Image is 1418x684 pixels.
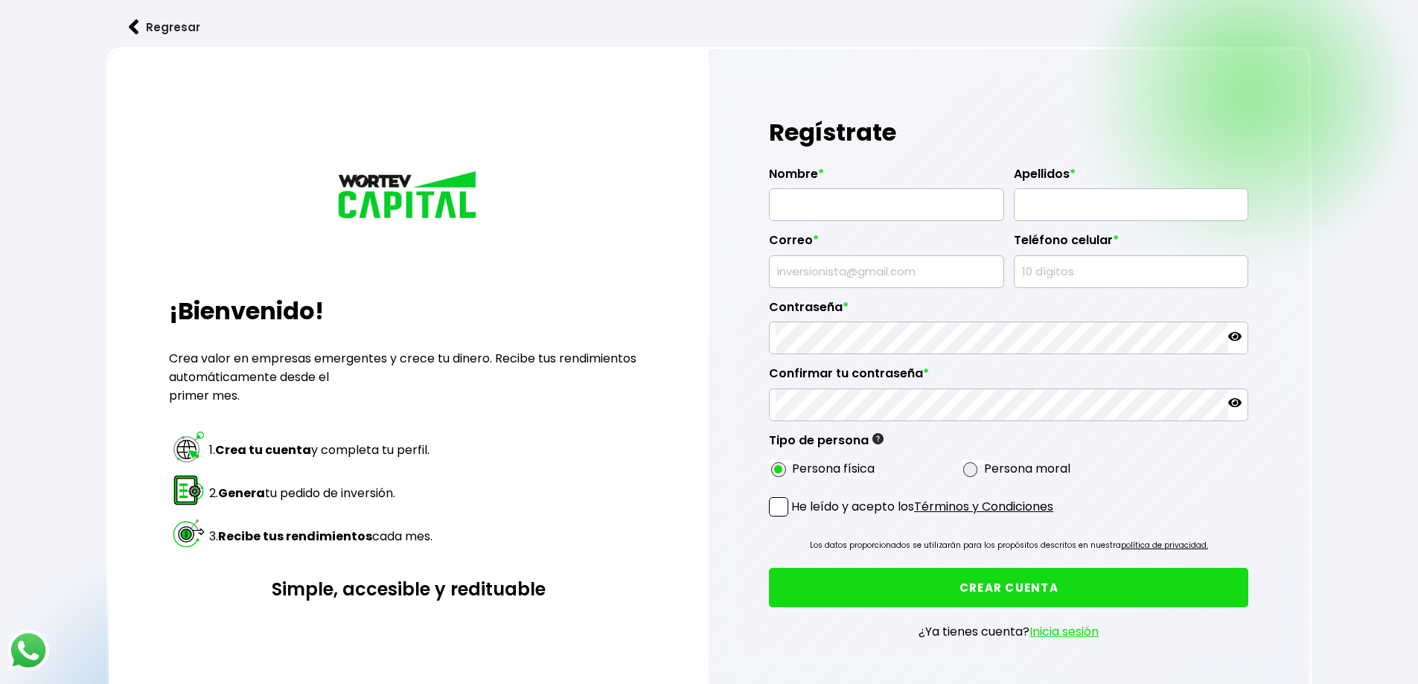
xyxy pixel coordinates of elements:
[791,497,1053,516] p: He leído y acepto los
[171,516,206,551] img: paso 3
[914,498,1053,515] a: Términos y Condiciones
[169,349,648,405] p: Crea valor en empresas emergentes y crece tu dinero. Recibe tus rendimientos automáticamente desd...
[919,622,1099,641] p: ¿Ya tienes cuenta?
[984,459,1070,478] label: Persona moral
[1014,167,1249,189] label: Apellidos
[334,169,483,224] img: logo_wortev_capital
[106,7,1312,47] a: flecha izquierdaRegresar
[776,256,997,287] input: inversionista@gmail.com
[171,473,206,508] img: paso 2
[208,472,433,514] td: 2. tu pedido de inversión.
[169,293,648,329] h2: ¡Bienvenido!
[769,568,1248,607] button: CREAR CUENTA
[171,429,206,464] img: paso 1
[769,300,1248,322] label: Contraseña
[169,576,648,602] h3: Simple, accesible y redituable
[769,110,1248,155] h1: Regístrate
[218,485,265,502] strong: Genera
[208,429,433,470] td: 1. y completa tu perfil.
[208,515,433,557] td: 3. cada mes.
[769,366,1248,389] label: Confirmar tu contraseña
[1021,256,1242,287] input: 10 dígitos
[129,19,139,35] img: flecha izquierda
[810,538,1208,553] p: Los datos proporcionados se utilizarán para los propósitos descritos en nuestra
[792,459,875,478] label: Persona física
[106,7,223,47] button: Regresar
[1029,623,1099,640] a: Inicia sesión
[1014,233,1249,255] label: Teléfono celular
[769,233,1004,255] label: Correo
[769,167,1004,189] label: Nombre
[215,441,311,458] strong: Crea tu cuenta
[218,528,372,545] strong: Recibe tus rendimientos
[1121,540,1208,551] a: política de privacidad.
[872,433,884,444] img: gfR76cHglkPwleuBLjWdxeZVvX9Wp6JBDmjRYY8JYDQn16A2ICN00zLTgIroGa6qie5tIuWH7V3AapTKqzv+oMZsGfMUqL5JM...
[7,630,49,671] img: logos_whatsapp-icon.242b2217.svg
[769,433,884,456] label: Tipo de persona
